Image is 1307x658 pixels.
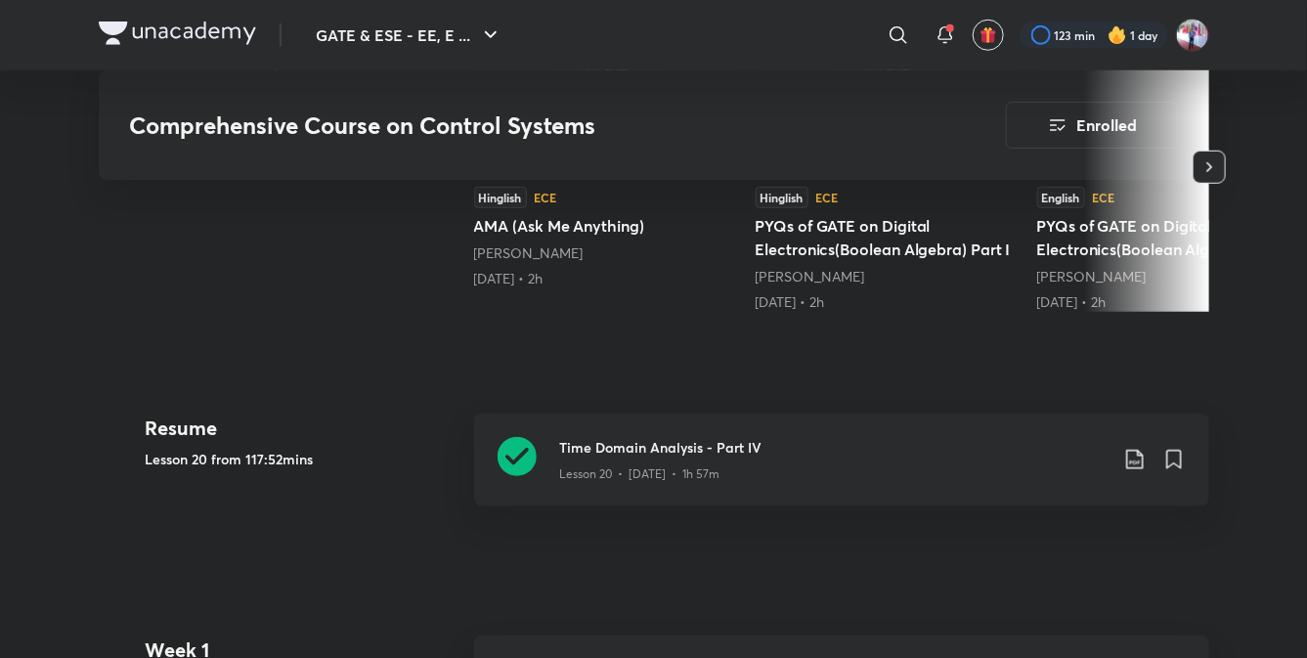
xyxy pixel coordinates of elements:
h5: AMA (Ask Me Anything) [474,214,740,238]
img: Company Logo [99,22,256,45]
div: ECE [535,192,557,203]
a: [PERSON_NAME] [1037,267,1147,285]
h5: PYQs of GATE on Digital Electronics(Boolean Algebra) Part II [1037,214,1303,261]
div: Aditya Kanwal [474,243,740,263]
a: [PERSON_NAME] [474,243,584,262]
h3: Comprehensive Course on Control Systems [130,111,895,140]
h3: Time Domain Analysis - Part IV [560,437,1108,458]
div: 23rd May • 2h [756,292,1022,312]
a: [PERSON_NAME] [756,267,865,285]
div: Hinglish [474,187,527,208]
button: avatar [973,20,1004,51]
p: Lesson 20 • [DATE] • 1h 57m [560,465,720,483]
div: 28th Apr • 2h [474,269,740,288]
h5: PYQs of GATE on Digital Electronics(Boolean Algebra) Part I [756,214,1022,261]
div: English [1037,187,1085,208]
a: Company Logo [99,22,256,50]
div: 24th May • 2h [1037,292,1303,312]
div: Aditya Kanwal [756,267,1022,286]
div: Aditya Kanwal [1037,267,1303,286]
button: Enrolled [1006,102,1178,149]
img: Pradeep Kumar [1176,19,1209,52]
h5: Lesson 20 from 117:52mins [146,449,458,469]
img: avatar [980,26,997,44]
a: Time Domain Analysis - Part IVLesson 20 • [DATE] • 1h 57m [474,414,1209,530]
h4: Resume [146,414,458,443]
div: Hinglish [756,187,808,208]
button: GATE & ESE - EE, E ... [305,16,514,55]
div: ECE [816,192,839,203]
img: streak [1108,25,1127,45]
